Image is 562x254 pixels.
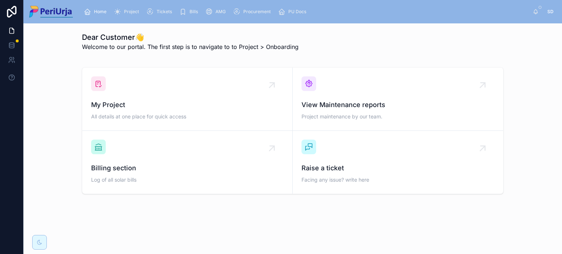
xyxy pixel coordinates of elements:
span: Billing section [91,163,284,173]
span: Tickets [157,9,172,15]
span: View Maintenance reports [301,100,494,110]
span: PU Docs [288,9,306,15]
img: App logo [29,6,73,18]
span: Project [124,9,139,15]
a: Raise a ticketFacing any issue? write here [293,131,503,194]
a: Procurement [231,5,276,18]
span: AMG [216,9,226,15]
a: Tickets [144,5,177,18]
span: Home [94,9,106,15]
a: Bills [177,5,203,18]
span: Procurement [243,9,271,15]
span: Log of all solar bills [91,176,284,183]
span: All details at one place for quick access [91,113,284,120]
span: SD [547,9,554,15]
a: Project [112,5,144,18]
a: AMG [203,5,231,18]
a: Home [82,5,112,18]
a: View Maintenance reportsProject maintenance by our team. [293,68,503,131]
span: Bills [190,9,198,15]
span: My Project [91,100,284,110]
span: Project maintenance by our team. [301,113,494,120]
span: Raise a ticket [301,163,494,173]
div: scrollable content [79,4,533,20]
span: Facing any issue? write here [301,176,494,183]
a: My ProjectAll details at one place for quick access [82,68,293,131]
h1: Dear Customer👋 [82,32,299,42]
a: Billing sectionLog of all solar bills [82,131,293,194]
p: Welcome to our portal. The first step is to navigate to to Project > Onboarding [82,42,299,51]
a: PU Docs [276,5,311,18]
